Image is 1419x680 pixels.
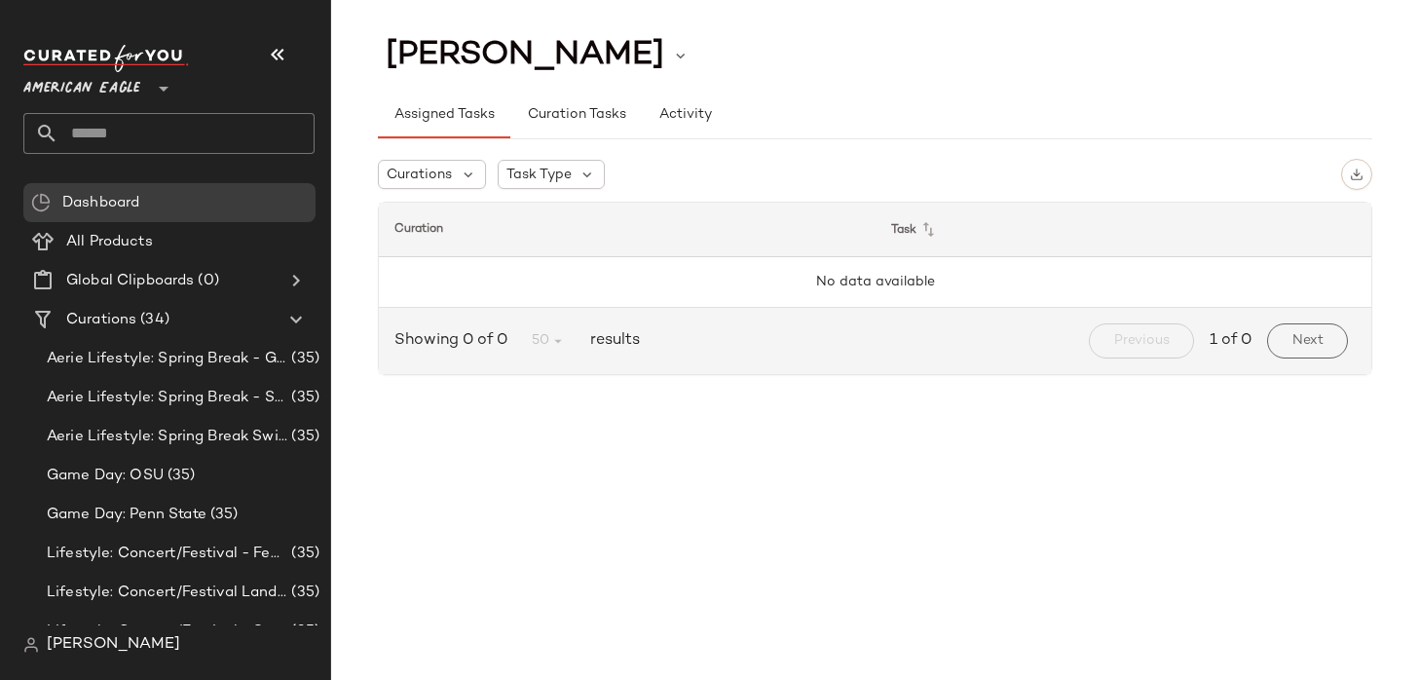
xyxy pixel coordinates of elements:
span: (35) [287,387,319,409]
span: Dashboard [62,192,139,214]
span: Aerie Lifestyle: Spring Break Swimsuits Landing Page [47,426,287,448]
span: (35) [164,465,196,487]
span: Assigned Tasks [393,107,495,123]
span: [PERSON_NAME] [386,37,664,74]
span: Global Clipboards [66,270,194,292]
button: Next [1267,323,1348,359]
span: (35) [287,621,319,643]
span: [PERSON_NAME] [47,633,180,657]
img: svg%3e [31,193,51,212]
span: Lifestyle: Concert/Festival Landing Page [47,582,287,604]
span: (35) [287,582,319,604]
img: svg%3e [1350,168,1363,181]
span: All Products [66,231,153,253]
th: Curation [379,203,876,257]
span: (0) [194,270,218,292]
span: (35) [287,426,319,448]
span: (35) [287,543,319,565]
span: Aerie Lifestyle: Spring Break - Sporty [47,387,287,409]
span: Game Day: Penn State [47,504,206,526]
span: Activity [658,107,712,123]
span: Curation Tasks [526,107,625,123]
img: svg%3e [23,637,39,653]
span: Curations [387,165,452,185]
span: (34) [136,309,169,331]
span: American Eagle [23,66,140,101]
th: Task [876,203,1372,257]
span: results [582,329,640,353]
span: Aerie Lifestyle: Spring Break - Girly/Femme [47,348,287,370]
span: Lifestyle: Concert/Festival - Femme [47,543,287,565]
span: 1 of 0 [1210,329,1251,353]
span: (35) [206,504,239,526]
img: cfy_white_logo.C9jOOHJF.svg [23,45,189,72]
span: Next [1291,333,1324,349]
span: Task Type [506,165,572,185]
span: Showing 0 of 0 [394,329,515,353]
span: Curations [66,309,136,331]
span: Lifestyle: Concert/Festival - Sporty [47,621,287,643]
span: Game Day: OSU [47,465,164,487]
span: (35) [287,348,319,370]
td: No data available [379,257,1371,308]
